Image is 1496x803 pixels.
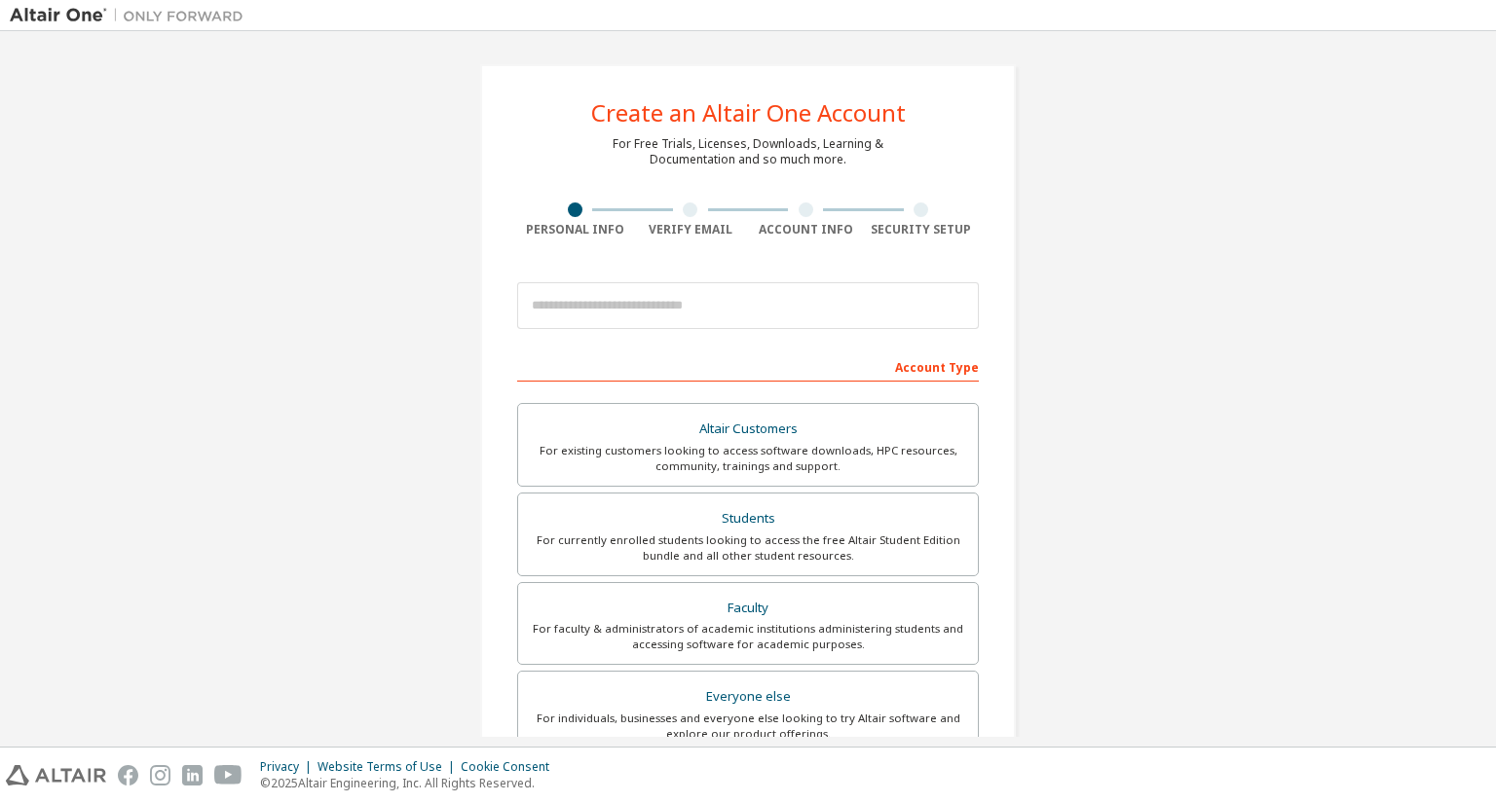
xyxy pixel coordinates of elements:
[613,136,883,167] div: For Free Trials, Licenses, Downloads, Learning & Documentation and so much more.
[530,595,966,622] div: Faculty
[214,765,243,785] img: youtube.svg
[150,765,170,785] img: instagram.svg
[260,759,318,775] div: Privacy
[182,765,203,785] img: linkedin.svg
[864,222,980,237] div: Security Setup
[260,775,561,791] p: © 2025 Altair Engineering, Inc. All Rights Reserved.
[530,683,966,711] div: Everyone else
[6,765,106,785] img: altair_logo.svg
[530,711,966,742] div: For individuals, businesses and everyone else looking to try Altair software and explore our prod...
[530,505,966,532] div: Students
[591,101,906,125] div: Create an Altair One Account
[517,350,979,382] div: Account Type
[530,416,966,443] div: Altair Customers
[530,532,966,564] div: For currently enrolled students looking to access the free Altair Student Edition bundle and all ...
[318,759,461,775] div: Website Terms of Use
[118,765,138,785] img: facebook.svg
[517,222,633,237] div: Personal Info
[10,6,253,25] img: Altair One
[748,222,864,237] div: Account Info
[633,222,749,237] div: Verify Email
[461,759,561,775] div: Cookie Consent
[530,443,966,474] div: For existing customers looking to access software downloads, HPC resources, community, trainings ...
[530,621,966,652] div: For faculty & administrators of academic institutions administering students and accessing softwa...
